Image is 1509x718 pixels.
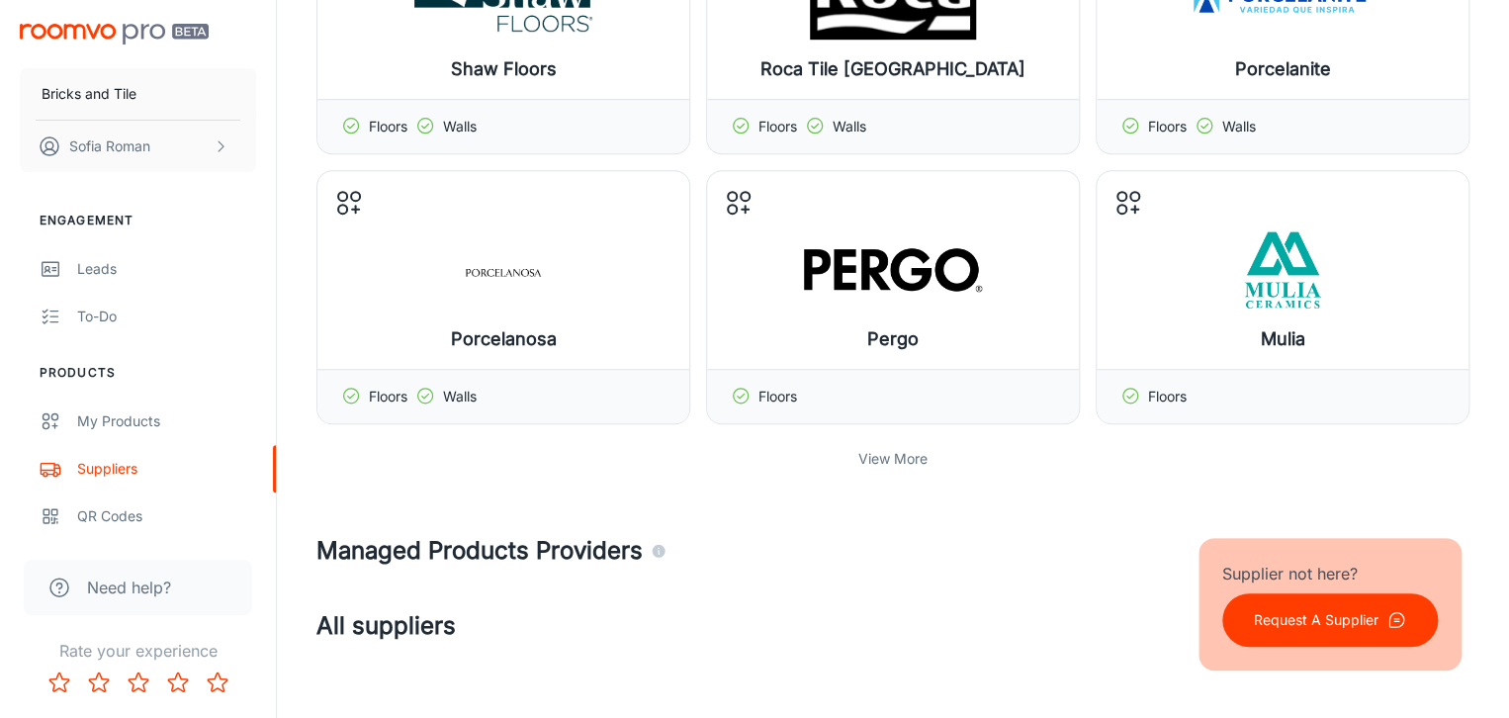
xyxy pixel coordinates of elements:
p: Walls [443,116,477,137]
button: Rate 2 star [79,663,119,702]
p: Floors [369,386,407,407]
p: Rate your experience [16,639,260,663]
p: Supplier not here? [1222,562,1438,585]
h4: Managed Products Providers [316,533,1469,569]
p: Floors [1148,386,1187,407]
button: Bricks and Tile [20,68,256,120]
div: Suppliers [77,458,256,480]
div: My Products [77,410,256,432]
p: View More [858,448,928,470]
h4: All suppliers [316,608,1367,665]
button: Rate 1 star [40,663,79,702]
div: Agencies and suppliers who work with us to automatically identify the specific products you carry [651,533,666,569]
p: Bricks and Tile [42,83,136,105]
p: Floors [1148,116,1187,137]
p: Floors [758,386,797,407]
button: Request A Supplier [1222,593,1438,647]
p: Floors [758,116,797,137]
p: Walls [833,116,866,137]
span: Need help? [87,576,171,599]
img: Roomvo PRO Beta [20,24,209,45]
div: Leads [77,258,256,280]
p: Request A Supplier [1254,609,1378,631]
p: Walls [443,386,477,407]
p: Walls [1222,116,1256,137]
button: Rate 5 star [198,663,237,702]
button: Sofia Roman [20,121,256,172]
p: Sofia Roman [69,135,150,157]
div: QR Codes [77,505,256,527]
button: Rate 4 star [158,663,198,702]
p: Floors [369,116,407,137]
button: Rate 3 star [119,663,158,702]
div: To-do [77,306,256,327]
